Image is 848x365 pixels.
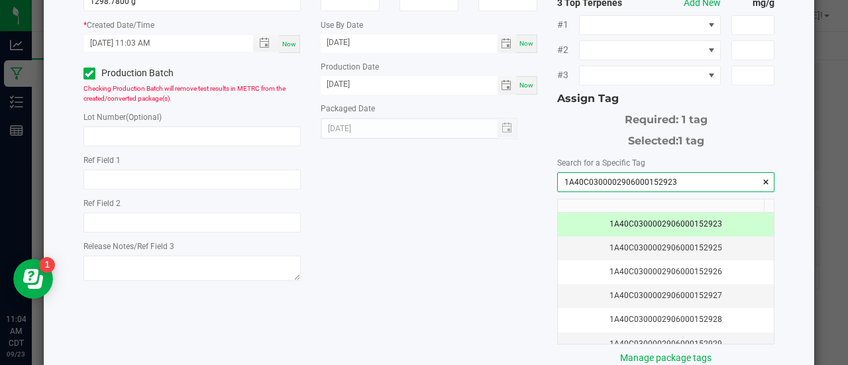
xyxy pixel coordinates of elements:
[87,19,154,31] label: Created Date/Time
[557,157,645,169] label: Search for a Specific Tag
[557,18,579,32] span: #1
[83,154,121,166] label: Ref Field 1
[321,103,375,115] label: Packaged Date
[83,240,174,252] label: Release Notes/Ref Field 3
[566,266,766,278] div: 1A40C0300002906000152926
[566,218,766,231] div: 1A40C0300002906000152923
[519,40,533,47] span: Now
[321,34,498,51] input: Date
[566,313,766,326] div: 1A40C0300002906000152928
[579,15,720,35] span: NO DATA FOUND
[39,257,55,273] iframe: Resource center unread badge
[84,35,239,52] input: Created Datetime
[762,176,770,189] span: clear
[557,128,774,149] div: Selected:
[566,338,766,350] div: 1A40C0300002906000152929
[321,61,379,73] label: Production Date
[321,19,363,31] label: Use By Date
[83,85,286,102] span: Checking Production Batch will remove test results in METRC from the created/converted package(s).
[498,76,517,95] span: Toggle calendar
[83,66,182,80] label: Production Batch
[13,259,53,299] iframe: Resource center
[321,76,498,93] input: Date
[519,81,533,89] span: Now
[620,352,712,363] a: Manage package tags
[282,40,296,48] span: Now
[557,107,774,128] div: Required: 1 tag
[557,68,579,82] span: #3
[557,91,774,107] div: Assign Tag
[579,40,720,60] span: NO DATA FOUND
[557,43,579,57] span: #2
[566,289,766,302] div: 1A40C0300002906000152927
[566,242,766,254] div: 1A40C0300002906000152925
[83,111,162,123] label: Lot Number
[498,34,517,53] span: Toggle calendar
[579,66,720,85] span: NO DATA FOUND
[678,134,704,147] span: 1 tag
[126,113,162,122] span: (Optional)
[83,197,121,209] label: Ref Field 2
[253,35,279,52] span: Toggle popup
